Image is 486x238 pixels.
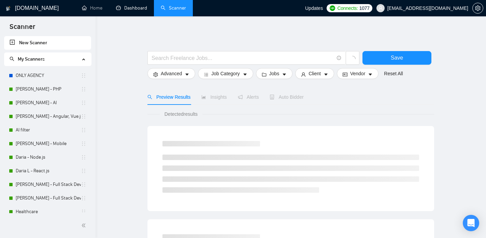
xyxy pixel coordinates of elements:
span: setting [473,5,483,11]
span: search [10,57,14,61]
span: robot [270,95,274,99]
span: notification [238,95,243,99]
span: Client [309,70,321,77]
span: holder [81,114,86,119]
a: Reset All [384,70,403,77]
span: holder [81,195,86,201]
a: New Scanner [10,36,86,50]
a: Healthcare [16,205,81,219]
span: holder [81,127,86,133]
span: holder [81,141,86,146]
span: Alerts [238,94,259,100]
span: caret-down [243,72,247,77]
li: ONLY AGENCY [4,69,91,82]
li: Daria L - React.js [4,164,91,178]
span: Save [391,53,403,62]
li: Oleksii K. - Angular, Vue.js [4,110,91,123]
span: holder [81,86,86,92]
span: holder [81,100,86,106]
span: Auto Bidder [270,94,303,100]
span: Insights [201,94,227,100]
button: idcardVendorcaret-down [337,68,378,79]
button: Save [362,51,431,65]
a: Daria - Node.js [16,150,81,164]
li: AI filter [4,123,91,137]
li: Oleksii K. - PHP [4,82,91,96]
li: Daria - Node.js [4,150,91,164]
span: setting [153,72,158,77]
a: AI filter [16,123,81,137]
li: New Scanner [4,36,91,50]
li: Healthcare [4,205,91,219]
a: Daria L - React.js [16,164,81,178]
span: Scanner [4,22,41,36]
span: area-chart [201,95,206,99]
span: loading [349,56,356,62]
a: [PERSON_NAME] - Full Stack Developer [16,191,81,205]
span: info-circle [337,56,341,60]
span: Connects: [337,4,358,12]
li: Oleksii K. - AI [4,96,91,110]
span: folder [262,72,267,77]
input: Search Freelance Jobs... [152,54,334,62]
span: holder [81,168,86,174]
span: caret-down [324,72,328,77]
span: My Scanners [10,56,45,62]
span: Advanced [161,70,182,77]
a: dashboardDashboard [116,5,147,11]
li: Andrew T. - Mobile [4,137,91,150]
button: barsJob Categorycaret-down [198,68,253,79]
li: Andrew T. - Full Stack Developer [4,178,91,191]
a: [PERSON_NAME] - Mobile [16,137,81,150]
span: Updates [305,5,323,11]
span: user [301,72,306,77]
a: searchScanner [161,5,186,11]
a: [PERSON_NAME] - Full Stack Developer [16,178,81,191]
img: upwork-logo.png [330,5,335,11]
span: bars [204,72,209,77]
a: [PERSON_NAME] - Angular, Vue.js [16,110,81,123]
span: Detected results [160,110,202,118]
span: Jobs [269,70,280,77]
span: caret-down [282,72,287,77]
a: [PERSON_NAME] - AI [16,96,81,110]
span: My Scanners [18,56,45,62]
span: Vendor [350,70,365,77]
span: double-left [81,222,88,229]
button: userClientcaret-down [295,68,334,79]
span: idcard [343,72,347,77]
span: search [147,95,152,99]
span: caret-down [185,72,189,77]
button: folderJobscaret-down [256,68,293,79]
span: holder [81,155,86,160]
button: setting [472,3,483,14]
span: Job Category [211,70,240,77]
a: ONLY AGENCY [16,69,81,82]
span: Preview Results [147,94,190,100]
button: settingAdvancedcaret-down [147,68,195,79]
img: logo [6,3,11,14]
span: holder [81,209,86,215]
li: Alexander G. - Full Stack Developer [4,191,91,205]
div: Open Intercom Messenger [463,215,479,231]
span: caret-down [368,72,373,77]
a: setting [472,5,483,11]
span: user [378,6,383,11]
a: homeHome [82,5,102,11]
span: holder [81,182,86,187]
span: 1077 [359,4,370,12]
span: holder [81,73,86,78]
a: [PERSON_NAME] - PHP [16,82,81,96]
